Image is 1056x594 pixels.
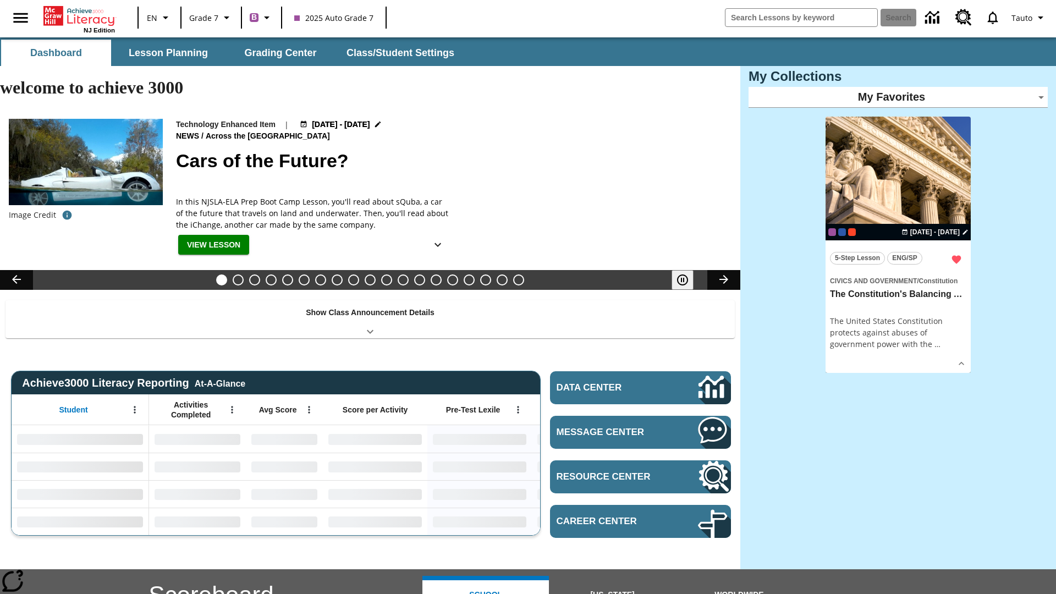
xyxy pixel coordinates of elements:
[480,274,491,285] button: Slide 17 Career Lesson
[887,252,922,265] button: ENG/SP
[176,130,201,142] span: News
[5,300,735,338] div: Show Class Announcement Details
[830,289,966,300] h3: The Constitution's Balancing Act
[127,402,143,418] button: Open Menu
[830,274,966,287] span: Topic: Civics and Government/Constitution
[953,355,970,372] button: Show Details
[910,227,960,237] span: [DATE] - [DATE]
[22,377,245,389] span: Achieve3000 Literacy Reporting
[185,8,238,28] button: Grade: Grade 7, Select a grade
[934,339,941,349] span: …
[226,40,335,66] button: Grading Center
[427,235,449,255] button: Show Details
[9,119,163,223] img: High-tech automobile treading water.
[216,274,227,285] button: Slide 1 Cars of the Future?
[284,119,289,130] span: |
[147,12,157,24] span: EN
[835,252,880,264] span: 5-Step Lesson
[259,405,297,415] span: Avg Score
[149,453,246,480] div: No Data,
[497,274,508,285] button: Slide 18 The Constitution's Balancing Act
[947,250,966,269] button: Remove from Favorites
[9,210,56,221] p: Image Credit
[176,119,276,130] p: Technology Enhanced Item
[176,147,727,175] h2: Cars of the Future?
[201,131,204,140] span: /
[838,228,846,236] div: OL 2025 Auto Grade 8
[189,12,218,24] span: Grade 7
[949,3,978,32] a: Resource Center, Will open in new tab
[178,235,249,255] button: View Lesson
[1011,12,1032,24] span: Tauto
[246,453,323,480] div: No Data,
[233,274,244,285] button: Slide 2 Hooray for Constitution Day!
[298,119,384,130] button: Aug 18 - Aug 18 Choose Dates
[306,307,435,318] p: Show Class Announcement Details
[431,274,442,285] button: Slide 14 The Invasion of the Free CD
[848,228,856,236] div: Test 1
[447,274,458,285] button: Slide 15 Mixed Practice: Citing Evidence
[1007,8,1052,28] button: Profile/Settings
[550,371,731,404] a: Data Center
[43,4,115,34] div: Home
[338,40,463,66] button: Class/Student Settings
[142,8,177,28] button: Language: EN, Select a language
[315,274,326,285] button: Slide 7 Time for Moon Rules?
[513,274,524,285] button: Slide 19 Point of View
[672,270,705,290] div: Pause
[917,277,919,285] span: /
[557,427,665,438] span: Message Center
[826,117,971,373] div: lesson details
[206,130,332,142] span: Across the [GEOGRAPHIC_DATA]
[919,3,949,33] a: Data Center
[550,505,731,538] a: Career Center
[249,274,260,285] button: Slide 3 Born to Dirt Bike
[381,274,392,285] button: Slide 11 Solar Power to the People
[446,405,501,415] span: Pre-Test Lexile
[749,87,1048,108] div: My Favorites
[510,402,526,418] button: Open Menu
[899,227,971,237] button: Aug 18 - Aug 18 Choose Dates
[56,205,78,225] button: Photo credit: AP
[828,228,836,236] div: Current Class
[365,274,376,285] button: Slide 10 The Last Homesteaders
[149,480,246,508] div: No Data,
[245,8,278,28] button: Boost Class color is purple. Change class color
[414,274,425,285] button: Slide 13 Fashion Forward in Ancient Rome
[978,3,1007,32] a: Notifications
[84,27,115,34] span: NJ Edition
[557,516,665,527] span: Career Center
[246,480,323,508] div: No Data,
[532,508,636,535] div: No Data,
[301,402,317,418] button: Open Menu
[830,252,885,265] button: 5-Step Lesson
[749,69,1048,84] h3: My Collections
[919,277,958,285] span: Constitution
[830,277,917,285] span: Civics and Government
[332,274,343,285] button: Slide 8 Cruise Ships: Making Waves
[398,274,409,285] button: Slide 12 Attack of the Terrifying Tomatoes
[672,270,694,290] button: Pause
[707,270,740,290] button: Lesson carousel, Next
[348,274,359,285] button: Slide 9 Private! Keep Out!
[149,425,246,453] div: No Data,
[299,274,310,285] button: Slide 6 Free Returns: A Gain or a Drain?
[532,425,636,453] div: No Data,
[532,480,636,508] div: No Data,
[149,508,246,535] div: No Data,
[557,382,661,393] span: Data Center
[4,2,37,34] button: Open side menu
[155,400,227,420] span: Activities Completed
[1,40,111,66] button: Dashboard
[550,416,731,449] a: Message Center
[176,196,451,230] div: In this NJSLA-ELA Prep Boot Camp Lesson, you'll read about sQuba, a car of the future that travel...
[830,315,966,350] div: The United States Constitution protects against abuses of government power with the
[246,508,323,535] div: No Data,
[892,252,917,264] span: ENG/SP
[343,405,408,415] span: Score per Activity
[464,274,475,285] button: Slide 16 Pre-release lesson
